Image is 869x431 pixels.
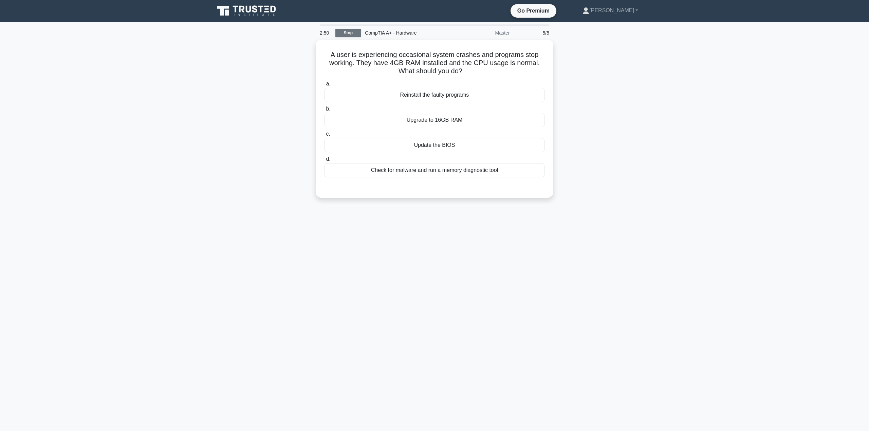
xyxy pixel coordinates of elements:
div: Update the BIOS [325,138,544,152]
a: Stop [335,29,361,37]
div: 2:50 [316,26,335,40]
div: Upgrade to 16GB RAM [325,113,544,127]
div: 5/5 [514,26,553,40]
span: b. [326,106,330,112]
h5: A user is experiencing occasional system crashes and programs stop working. They have 4GB RAM ins... [324,51,545,76]
span: a. [326,81,330,86]
span: d. [326,156,330,162]
div: CompTIA A+ - Hardware [361,26,454,40]
div: Master [454,26,514,40]
span: c. [326,131,330,137]
a: Go Premium [513,6,554,15]
div: Reinstall the faulty programs [325,88,544,102]
a: [PERSON_NAME] [566,4,654,17]
div: Check for malware and run a memory diagnostic tool [325,163,544,177]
